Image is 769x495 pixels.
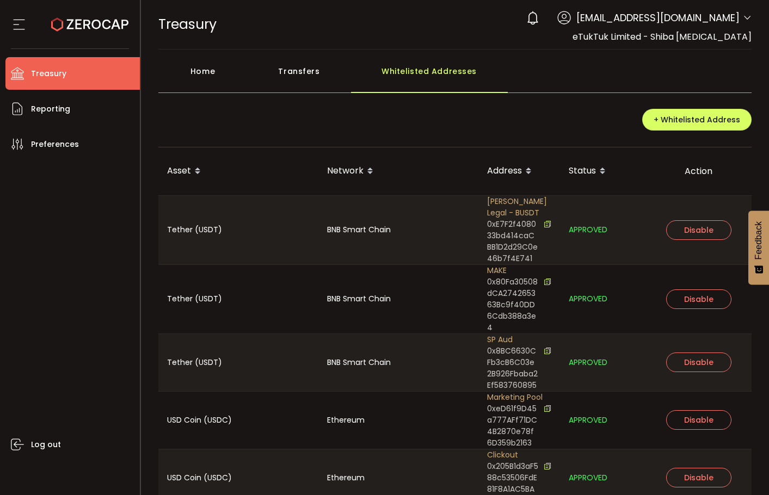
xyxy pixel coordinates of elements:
[487,403,538,449] span: 0xeD61f9D45a777AFf71DC4B2870e78f6D359b2163
[573,30,752,43] span: eTukTuk Limited - Shiba [MEDICAL_DATA]
[715,443,769,495] iframe: Chat Widget
[569,356,607,369] span: APPROVED
[576,10,740,25] span: [EMAIL_ADDRESS][DOMAIN_NAME]
[167,356,222,369] span: Tether (USDT)
[167,472,232,484] span: USD Coin (USDC)
[351,60,508,93] div: Whitelisted Addresses
[167,414,232,426] span: USD Coin (USDC)
[487,392,551,403] span: Marketing Pool
[666,352,731,372] button: Disable
[666,220,731,240] button: Disable
[158,162,318,181] div: Asset
[31,137,79,152] span: Preferences
[167,293,222,305] span: Tether (USDT)
[569,472,607,484] span: APPROVED
[327,414,365,426] span: Ethereum
[487,334,551,345] span: SP Aud
[327,224,391,236] span: BNB Smart Chain
[754,221,764,259] span: Feedback
[31,101,70,117] span: Reporting
[748,211,769,284] button: Feedback - Show survey
[327,356,391,369] span: BNB Smart Chain
[487,449,551,461] span: Clickout
[642,109,752,131] button: + Whitelisted Address
[327,293,391,305] span: BNB Smart Chain
[666,410,731,430] button: Disable
[487,265,551,276] span: MAKE
[248,60,351,93] div: Transfers
[478,162,560,181] div: Address
[666,468,731,487] button: Disable
[654,114,740,125] span: + Whitelisted Address
[158,15,217,34] span: Treasury
[487,196,551,219] span: [PERSON_NAME] Legal - BUSDT
[31,437,61,453] span: Log out
[684,357,713,368] span: Disable
[487,219,538,264] span: 0xE7F2f408033bd414caCBB1D2d29C0e46b7f4E741
[560,162,645,181] div: Status
[684,294,713,305] span: Disable
[327,472,365,484] span: Ethereum
[569,414,607,426] span: APPROVED
[158,60,248,93] div: Home
[569,224,607,236] span: APPROVED
[167,224,222,236] span: Tether (USDT)
[684,472,713,483] span: Disable
[569,293,607,305] span: APPROVED
[666,289,731,309] button: Disable
[645,165,752,177] div: Action
[487,345,538,391] span: 0x8BC6630CFb3cB6C03e2B926Fbaba2Ef583760895
[31,66,66,82] span: Treasury
[487,276,538,333] span: 0x80Fa30508dCA274265363Bc9f40DD6Cdb388a3e4
[684,225,713,236] span: Disable
[318,162,478,181] div: Network
[684,414,713,425] span: Disable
